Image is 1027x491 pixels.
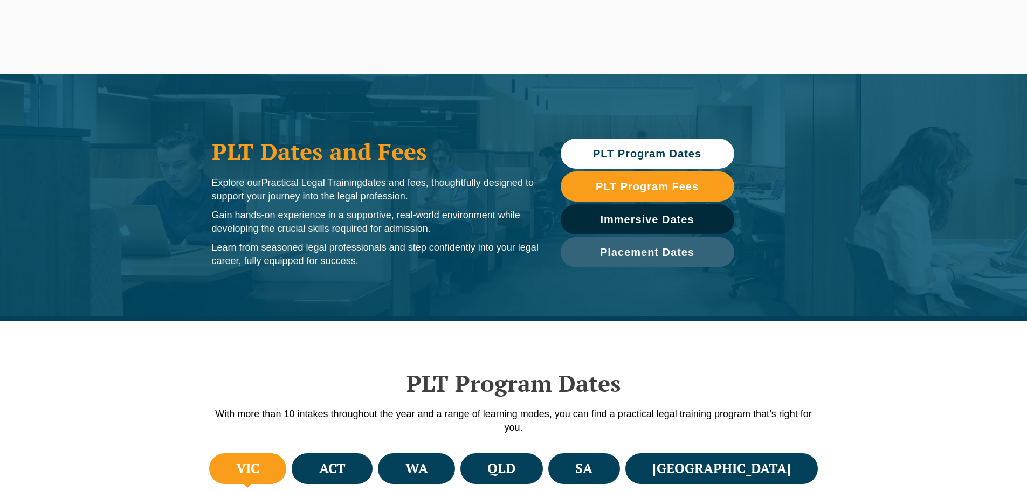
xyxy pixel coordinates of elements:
h4: SA [575,460,592,478]
span: PLT Program Dates [593,148,701,159]
p: Explore our dates and fees, thoughtfully designed to support your journey into the legal profession. [212,176,539,203]
h1: PLT Dates and Fees [212,138,539,165]
h4: WA [405,460,428,478]
a: Immersive Dates [561,204,734,234]
h4: VIC [236,460,259,478]
h4: QLD [487,460,515,478]
span: Practical Legal Training [261,177,362,188]
h4: [GEOGRAPHIC_DATA] [652,460,791,478]
a: Placement Dates [561,237,734,267]
span: Immersive Dates [601,214,694,225]
h4: ACT [319,460,346,478]
span: Placement Dates [600,247,694,258]
p: Gain hands-on experience in a supportive, real-world environment while developing the crucial ski... [212,209,539,236]
span: PLT Program Fees [596,181,699,192]
p: With more than 10 intakes throughout the year and a range of learning modes, you can find a pract... [206,407,821,434]
h2: PLT Program Dates [206,370,821,397]
a: PLT Program Fees [561,171,734,202]
p: Learn from seasoned legal professionals and step confidently into your legal career, fully equipp... [212,241,539,268]
a: PLT Program Dates [561,139,734,169]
